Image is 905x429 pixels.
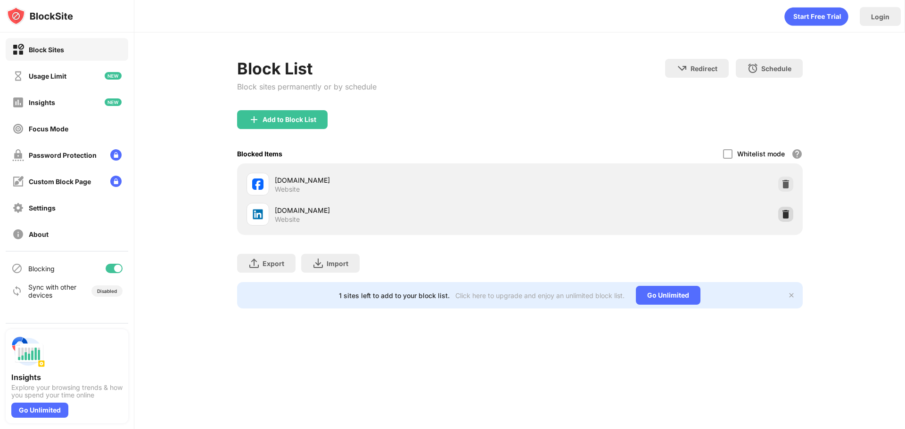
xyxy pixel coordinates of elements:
[784,7,848,26] div: animation
[29,98,55,106] div: Insights
[97,288,117,294] div: Disabled
[237,82,377,91] div: Block sites permanently or by schedule
[237,59,377,78] div: Block List
[29,151,97,159] div: Password Protection
[105,98,122,106] img: new-icon.svg
[275,175,520,185] div: [DOMAIN_NAME]
[29,72,66,80] div: Usage Limit
[11,372,123,382] div: Insights
[11,403,68,418] div: Go Unlimited
[110,149,122,161] img: lock-menu.svg
[12,228,24,240] img: about-off.svg
[11,263,23,274] img: blocking-icon.svg
[737,150,785,158] div: Whitelist mode
[339,291,450,299] div: 1 sites left to add to your block list.
[263,259,284,267] div: Export
[275,185,300,194] div: Website
[455,291,625,299] div: Click here to upgrade and enjoy an unlimited block list.
[252,209,263,220] img: favicons
[12,149,24,161] img: password-protection-off.svg
[12,176,24,187] img: customize-block-page-off.svg
[12,97,24,108] img: insights-off.svg
[29,46,64,54] div: Block Sites
[275,205,520,215] div: [DOMAIN_NAME]
[691,65,717,73] div: Redirect
[11,384,123,399] div: Explore your browsing trends & how you spend your time online
[761,65,791,73] div: Schedule
[105,72,122,80] img: new-icon.svg
[12,123,24,135] img: focus-off.svg
[12,202,24,214] img: settings-off.svg
[12,70,24,82] img: time-usage-off.svg
[263,116,316,123] div: Add to Block List
[110,176,122,187] img: lock-menu.svg
[12,44,24,56] img: block-on.svg
[28,265,55,273] div: Blocking
[29,178,91,186] div: Custom Block Page
[327,259,348,267] div: Import
[871,13,889,21] div: Login
[636,286,700,305] div: Go Unlimited
[29,230,49,238] div: About
[788,291,795,299] img: x-button.svg
[29,125,68,133] div: Focus Mode
[275,215,300,224] div: Website
[29,204,56,212] div: Settings
[11,335,45,369] img: push-insights.svg
[252,178,263,190] img: favicons
[237,150,282,158] div: Blocked Items
[11,285,23,297] img: sync-icon.svg
[7,7,73,25] img: logo-blocksite.svg
[28,283,77,299] div: Sync with other devices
